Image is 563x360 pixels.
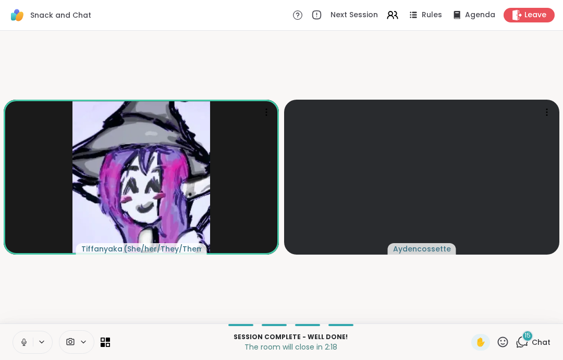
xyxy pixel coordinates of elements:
span: ( She/her/They/Them ) [124,244,202,254]
img: ShareWell Logomark [8,6,26,24]
p: The room will close in 2:18 [116,342,465,352]
span: Rules [422,10,442,20]
span: Next Session [331,10,378,20]
p: Session Complete - well done! [116,332,465,342]
span: Tiffanyaka [81,244,123,254]
span: Aydencossette [393,244,451,254]
span: Leave [524,10,546,20]
span: Agenda [465,10,495,20]
span: Snack and Chat [30,10,91,20]
span: ✋ [475,336,486,349]
span: Chat [532,337,550,347]
span: 15 [524,331,531,340]
img: Tiffanyaka [72,100,210,255]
